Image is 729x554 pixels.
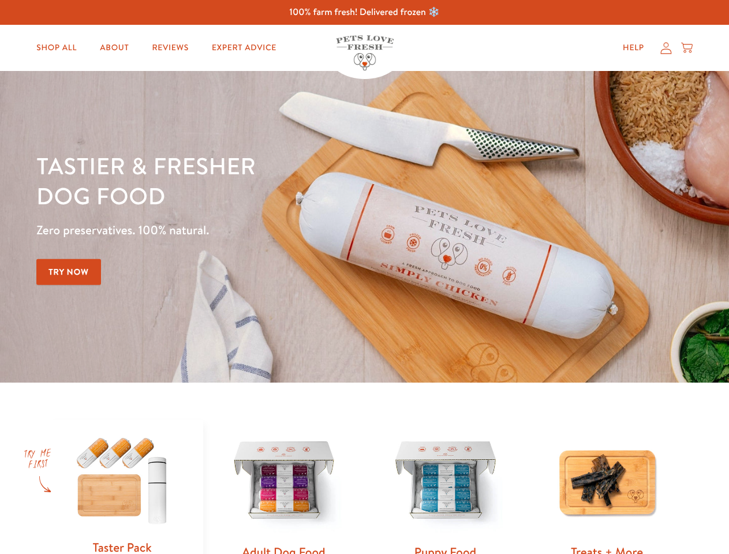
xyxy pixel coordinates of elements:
a: Shop All [27,36,86,59]
a: Reviews [143,36,197,59]
a: Expert Advice [203,36,286,59]
a: Help [614,36,653,59]
img: Pets Love Fresh [336,35,394,70]
h1: Tastier & fresher dog food [36,151,474,211]
a: Try Now [36,259,101,285]
a: About [91,36,138,59]
p: Zero preservatives. 100% natural. [36,220,474,241]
